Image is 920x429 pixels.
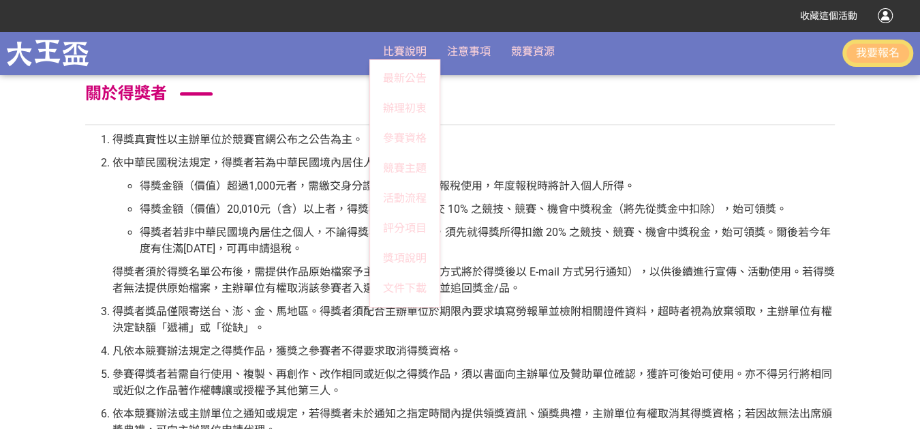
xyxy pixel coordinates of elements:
[140,178,835,194] p: 得獎金額（價值）超過1,000元者，需繳交身分證正反面影本供報稅使用，年度報稅時將計入個人所得。
[112,343,835,359] p: 凡依本競賽辦法規定之得獎作品，獲獎之參賽者不得要求取消得獎資格。
[112,304,835,336] p: 得獎者獎品僅限寄送台、澎、金、馬地區。得獎者須配合主辦單位於期限內要求填寫勞報單並檢附相關證件資料，超時者視為放棄領取，主辦單位有權決定缺額「遞補」或「從缺」。
[140,201,835,218] p: 得獎金額（價值）20,010元（含）以上者，得獎者依法需先繳交 10% 之競技、競賽、機會中獎稅金（將先從獎金中扣除），始可領獎。
[112,132,835,148] p: 得獎真實性以主辦單位於競賽官網公布之公告為主。
[370,243,440,273] a: 獎項說明
[112,264,835,297] p: 得獎者須於得獎名單公布後，需提供作品原始檔案予主辦單位（聯絡方式將於得獎後以 E-mail 方式另行通知），以供後續進行宣傳、活動使用。若得獎者無法提供原始檔案，主辦單位有權取消該參賽者入選或得...
[370,63,440,93] a: 最新公告
[447,45,491,58] a: 注意事項
[370,123,440,153] a: 參賽資格
[7,35,89,72] img: 龍嚴大王盃
[370,273,440,304] a: 文件下載
[842,40,913,67] button: 我要報名
[112,155,835,171] p: 依中華民國稅法規定，得獎者若為中華民國境內居住人：
[383,45,427,58] span: 比賽說明
[370,183,440,213] a: 活動流程
[511,45,555,58] a: 競賽資源
[370,93,440,123] a: 辦理初衷
[140,224,835,257] p: 得獎者若非中華民國境內居住之個人，不論得獎者所得之金額，須先就得獎所得扣繳 20% 之競技、競賽、機會中獎稅金，始可領獎。爾後若今年度有住滿[DATE]，可再申請退稅。
[370,153,440,183] a: 競賽主題
[85,84,167,104] span: 關於得獎者
[370,213,440,243] a: 評分項目
[800,10,857,21] span: 收藏這個活動
[112,366,835,399] p: 參賽得獎者若需自行使用、複製、再創作、改作相同或近似之得獎作品，須以書面向主辦單位及贊助單位確認，獲許可後始可使用。亦不得另行將相同或近似之作品著作權轉讓或授權予其他第三人。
